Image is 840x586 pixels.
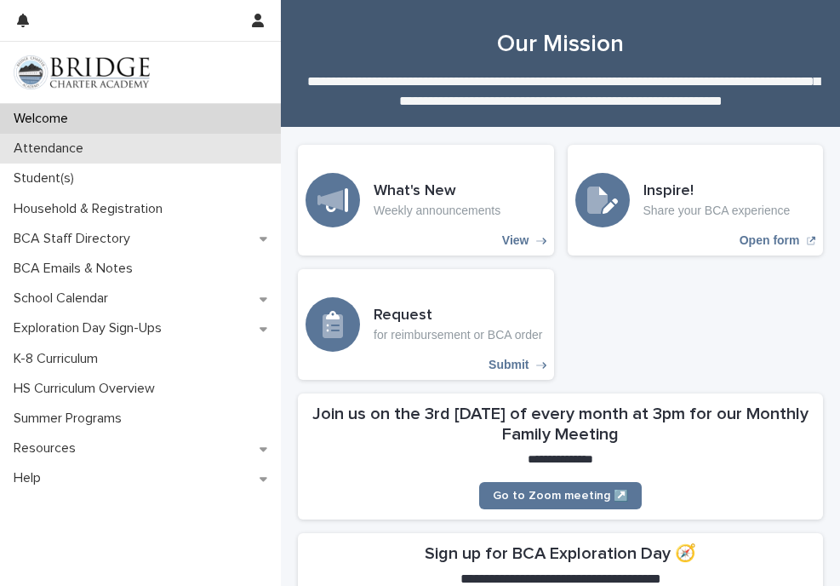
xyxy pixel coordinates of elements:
[479,482,642,509] a: Go to Zoom meeting ↗️
[7,320,175,336] p: Exploration Day Sign-Ups
[374,307,542,325] h3: Request
[502,233,529,248] p: View
[740,233,800,248] p: Open form
[493,490,628,502] span: Go to Zoom meeting ↗️
[643,204,791,218] p: Share your BCA experience
[7,411,135,427] p: Summer Programs
[7,261,146,277] p: BCA Emails & Notes
[489,358,529,372] p: Submit
[7,290,122,307] p: School Calendar
[7,141,97,157] p: Attendance
[7,440,89,457] p: Resources
[308,404,813,445] h2: Join us on the 3rd [DATE] of every month at 3pm for our Monthly Family Meeting
[568,145,824,256] a: Open form
[7,381,169,397] p: HS Curriculum Overview
[374,204,500,218] p: Weekly announcements
[374,328,542,342] p: for reimbursement or BCA order
[7,351,111,367] p: K-8 Curriculum
[7,231,144,247] p: BCA Staff Directory
[7,201,176,217] p: Household & Registration
[298,269,554,380] a: Submit
[425,543,696,564] h2: Sign up for BCA Exploration Day 🧭
[643,182,791,201] h3: Inspire!
[14,55,150,89] img: V1C1m3IdTEidaUdm9Hs0
[374,182,500,201] h3: What's New
[7,111,82,127] p: Welcome
[7,170,88,187] p: Student(s)
[298,31,823,60] h1: Our Mission
[7,470,54,486] p: Help
[298,145,554,256] a: View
